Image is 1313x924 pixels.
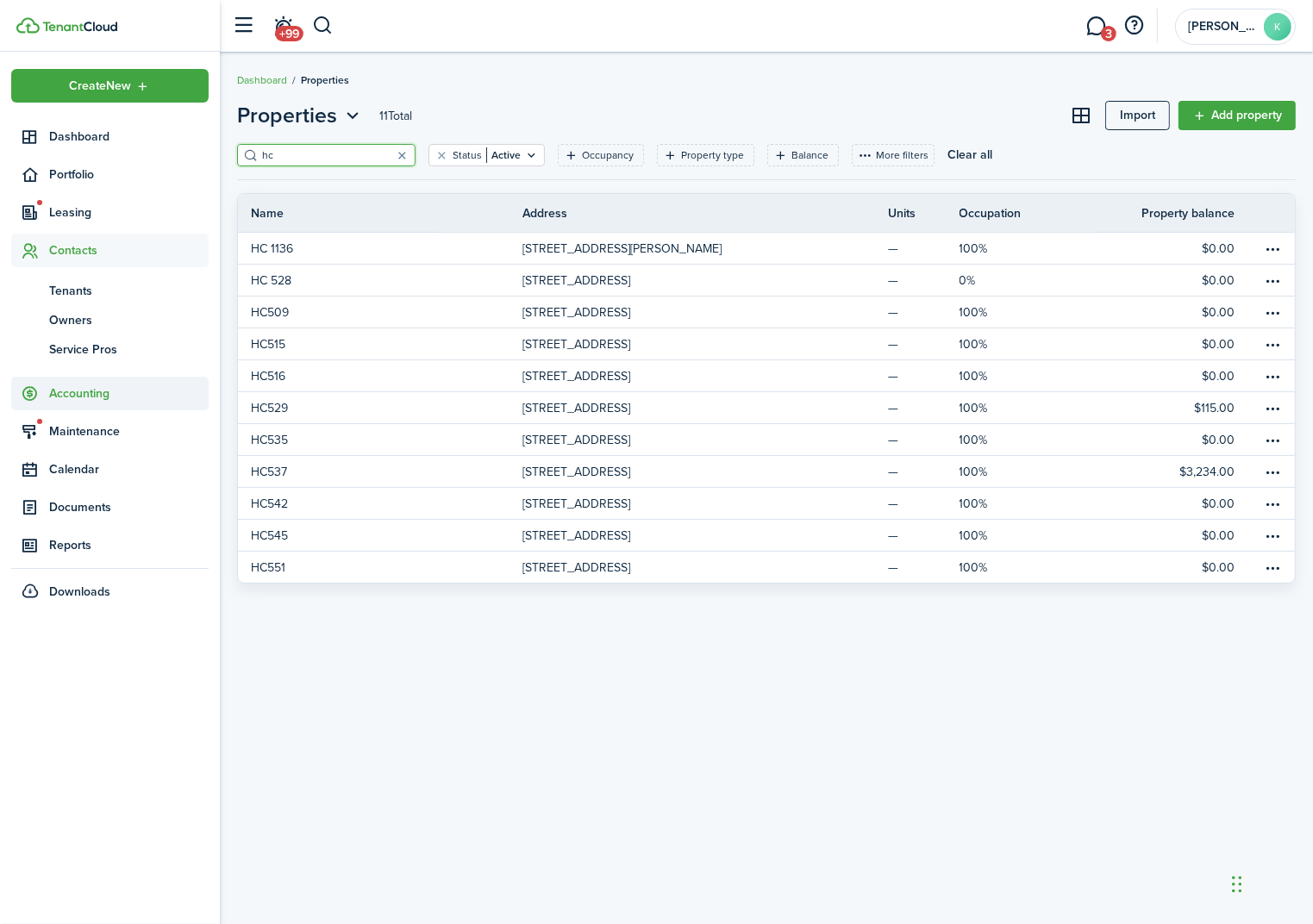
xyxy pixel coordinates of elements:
a: — [888,265,960,296]
p: [STREET_ADDRESS] [522,463,630,481]
div: Drag [1232,858,1242,910]
span: Documents [49,498,209,516]
p: [STREET_ADDRESS][PERSON_NAME] [522,240,722,258]
span: Contacts [49,241,209,259]
p: [STREET_ADDRESS] [522,399,630,417]
a: Open menu [1260,552,1295,583]
p: 100% [960,527,988,545]
span: +99 [275,26,303,41]
a: Messaging [1080,4,1113,48]
a: $0.00 [1047,297,1261,328]
a: 100% [960,328,1047,359]
a: 100% [960,488,1047,519]
button: Open menu [1260,363,1286,389]
a: $0.00 [1047,328,1261,359]
a: 100% [960,392,1047,423]
button: Open menu [1260,490,1286,516]
p: HC515 [251,335,285,353]
a: 0% [960,265,1047,296]
p: [STREET_ADDRESS] [522,527,630,545]
span: Create New [70,80,132,92]
button: Open menu [1260,235,1286,261]
a: $0.00 [1047,360,1261,391]
p: HC509 [251,303,289,322]
a: Open menu [1260,265,1295,296]
a: — [888,424,960,455]
p: HC516 [251,367,285,385]
a: [STREET_ADDRESS] [522,392,807,423]
div: Chat Widget [1227,841,1313,924]
a: Open menu [1260,424,1295,455]
a: 100% [960,233,1047,264]
a: $0.00 [1047,552,1261,583]
a: Open menu [1260,297,1295,328]
span: Kelsey [1188,21,1257,33]
a: HC545 [238,520,522,551]
p: 100% [960,367,988,385]
p: HC535 [251,431,288,449]
a: Open menu [1260,360,1295,391]
a: Open menu [1260,520,1295,551]
span: Properties [301,72,349,88]
a: — [888,488,960,519]
a: 100% [960,297,1047,328]
th: Units [888,204,960,222]
span: Downloads [49,583,110,601]
a: HC542 [238,488,522,519]
th: Occupation [960,204,1047,222]
header-page-total: 11 Total [379,107,412,125]
filter-tag: Open filter [558,144,644,166]
a: [STREET_ADDRESS] [522,488,807,519]
a: — [888,360,960,391]
a: $3,234.00 [1047,456,1261,487]
span: Owners [49,311,209,329]
a: [STREET_ADDRESS] [522,456,807,487]
a: $0.00 [1047,520,1261,551]
a: 100% [960,456,1047,487]
a: Tenants [11,276,209,305]
p: 100% [960,495,988,513]
a: Add property [1179,101,1296,130]
a: $0.00 [1047,424,1261,455]
a: [STREET_ADDRESS] [522,424,807,455]
p: HC551 [251,559,285,577]
p: 100% [960,240,988,258]
th: Property balance [1141,204,1260,222]
a: — [888,552,960,583]
a: [STREET_ADDRESS][PERSON_NAME] [522,233,807,264]
a: Import [1105,101,1170,130]
filter-tag-label: Status [453,147,482,163]
button: Open menu [1260,427,1286,453]
span: Portfolio [49,165,209,184]
a: Reports [11,528,209,562]
button: Search [312,11,334,41]
a: 100% [960,360,1047,391]
span: Dashboard [49,128,209,146]
a: Open menu [1260,233,1295,264]
filter-tag-value: Active [486,147,521,163]
a: — [888,456,960,487]
button: Open menu [1260,395,1286,421]
a: — [888,328,960,359]
a: HC515 [238,328,522,359]
span: Reports [49,536,209,554]
span: Service Pros [49,340,209,359]
th: Name [238,204,522,222]
a: — [888,520,960,551]
a: 100% [960,424,1047,455]
a: [STREET_ADDRESS] [522,265,807,296]
button: Open menu [1260,522,1286,548]
button: Open menu [1260,459,1286,484]
a: [STREET_ADDRESS] [522,552,807,583]
a: Dashboard [11,120,209,153]
avatar-text: K [1264,13,1291,41]
img: TenantCloud [16,17,40,34]
button: Properties [237,100,364,131]
a: — [888,297,960,328]
button: Open menu [1260,267,1286,293]
p: 100% [960,399,988,417]
p: 100% [960,335,988,353]
p: 0% [960,272,976,290]
p: [STREET_ADDRESS] [522,431,630,449]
